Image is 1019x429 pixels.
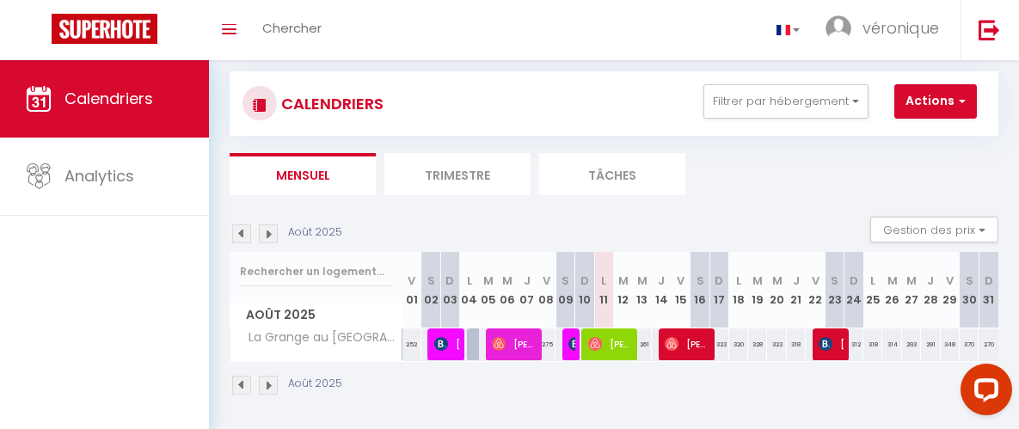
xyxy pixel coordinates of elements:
th: 01 [402,252,421,328]
th: 30 [960,252,979,328]
button: Gestion des prix [870,217,998,242]
abbr: V [543,273,550,289]
abbr: M [887,273,898,289]
abbr: L [467,273,472,289]
span: [PERSON_NAME] [665,328,709,360]
th: 20 [767,252,786,328]
abbr: S [697,273,704,289]
abbr: L [870,273,875,289]
div: 348 [941,328,960,360]
th: 22 [806,252,825,328]
th: 09 [556,252,574,328]
abbr: V [946,273,954,289]
th: 16 [691,252,709,328]
div: 320 [729,328,748,360]
li: Trimestre [384,153,531,195]
abbr: D [445,273,454,289]
th: 06 [498,252,517,328]
abbr: J [793,273,800,289]
th: 15 [672,252,691,328]
abbr: S [831,273,838,289]
span: La Grange au [GEOGRAPHIC_DATA] [233,328,405,347]
div: 261 [633,328,652,360]
div: 270 [979,328,998,360]
div: 318 [863,328,882,360]
th: 12 [613,252,632,328]
span: [PERSON_NAME] [492,328,536,360]
th: 13 [633,252,652,328]
abbr: M [502,273,513,289]
img: logout [979,19,1000,40]
div: 323 [709,328,728,360]
iframe: LiveChat chat widget [947,357,1019,429]
input: Rechercher un logement... [240,256,392,287]
span: Calendriers [64,88,153,109]
p: Août 2025 [288,224,342,241]
abbr: D [850,273,858,289]
abbr: M [752,273,763,289]
p: Août 2025 [288,376,342,392]
div: 293 [902,328,921,360]
th: 28 [921,252,940,328]
th: 31 [979,252,998,328]
div: 328 [748,328,767,360]
abbr: M [618,273,629,289]
th: 25 [863,252,882,328]
th: 05 [479,252,498,328]
li: Mensuel [230,153,376,195]
th: 21 [787,252,806,328]
span: véronique [862,17,939,39]
span: [PERSON_NAME] [819,328,844,360]
th: 14 [652,252,671,328]
span: [PERSON_NAME] [568,328,574,360]
abbr: J [524,273,531,289]
div: 252 [402,328,421,360]
th: 29 [941,252,960,328]
li: Tâches [539,153,685,195]
div: 312 [844,328,863,360]
th: 08 [537,252,556,328]
span: [PERSON_NAME] [588,328,632,360]
abbr: V [408,273,415,289]
th: 07 [518,252,537,328]
div: 323 [767,328,786,360]
th: 03 [440,252,459,328]
abbr: L [601,273,606,289]
th: 18 [729,252,748,328]
abbr: M [637,273,648,289]
div: 314 [882,328,901,360]
abbr: M [906,273,917,289]
abbr: M [483,273,494,289]
th: 23 [825,252,844,328]
button: Actions [894,84,977,119]
img: ... [826,15,851,41]
span: Chercher [262,19,322,37]
button: Filtrer par hébergement [703,84,869,119]
span: Août 2025 [230,303,402,328]
img: Super Booking [52,14,157,44]
abbr: S [966,273,973,289]
div: 275 [537,328,556,360]
abbr: D [715,273,723,289]
abbr: S [427,273,435,289]
div: 370 [960,328,979,360]
abbr: M [772,273,783,289]
abbr: S [562,273,569,289]
th: 19 [748,252,767,328]
th: 27 [902,252,921,328]
th: 02 [421,252,440,328]
div: 291 [921,328,940,360]
abbr: D [580,273,589,289]
th: 10 [575,252,594,328]
abbr: V [812,273,819,289]
span: Analytics [64,165,134,187]
th: 11 [594,252,613,328]
th: 24 [844,252,863,328]
h3: CALENDRIERS [277,84,384,123]
abbr: V [677,273,684,289]
th: 17 [709,252,728,328]
th: 04 [460,252,479,328]
abbr: L [736,273,741,289]
th: 26 [882,252,901,328]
